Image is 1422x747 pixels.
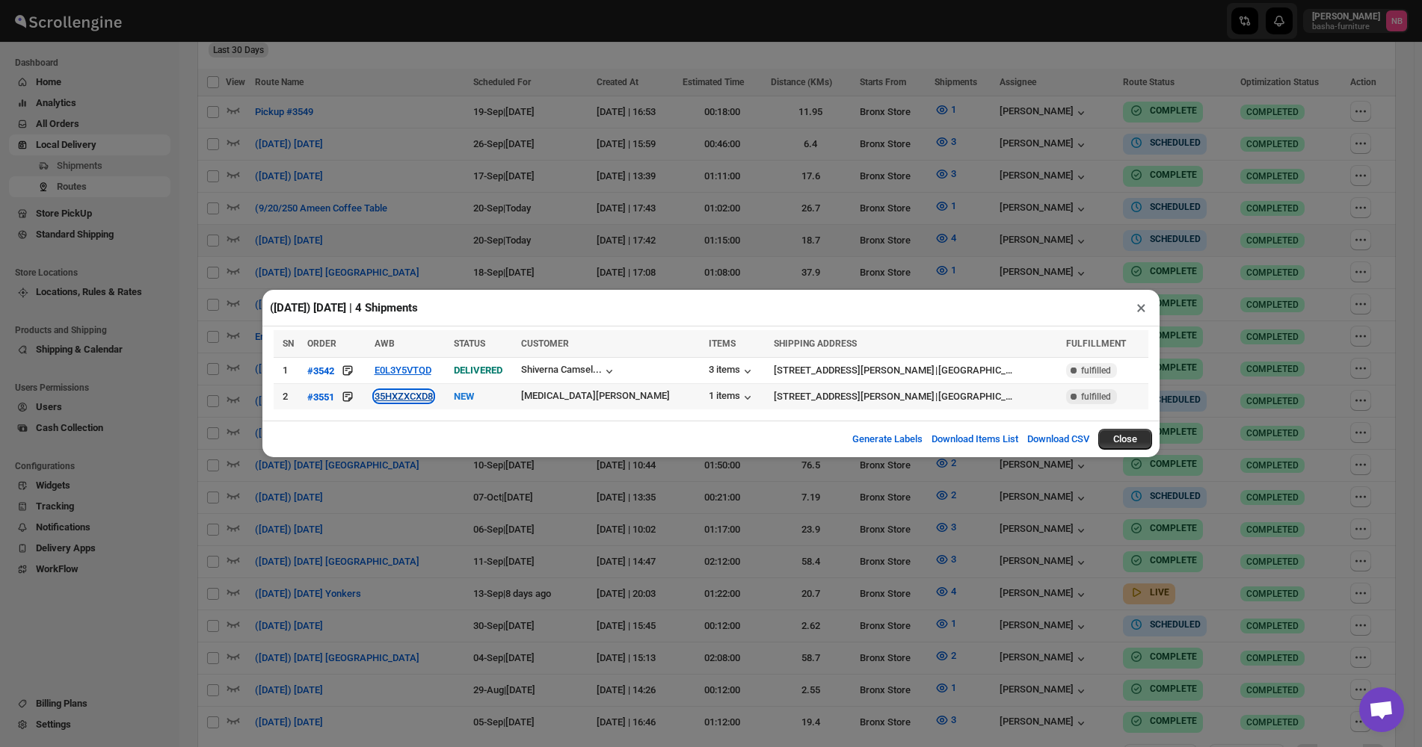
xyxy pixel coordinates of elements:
[1018,424,1098,454] button: Download CSV
[843,424,932,454] button: Generate Labels
[938,363,1013,378] div: [GEOGRAPHIC_DATA]
[521,390,671,405] button: [MEDICAL_DATA][PERSON_NAME]
[454,391,474,402] span: NEW
[923,424,1027,454] button: Download Items List
[774,389,935,404] div: [STREET_ADDRESS][PERSON_NAME]
[774,363,1058,378] div: |
[709,390,755,405] button: 1 items
[454,365,502,376] span: DELIVERED
[307,363,334,378] button: #3542
[1081,365,1111,376] span: fulfilled
[521,364,617,379] button: Shiverna Camsel...
[774,389,1058,404] div: |
[307,338,336,349] span: ORDER
[283,338,294,349] span: SN
[938,389,1013,404] div: [GEOGRAPHIC_DATA]
[375,338,395,349] span: AWB
[274,384,303,410] td: 2
[375,365,431,376] button: E0L3Y5VTQD
[1130,297,1152,318] button: ×
[307,391,334,403] div: #3551
[274,358,303,384] td: 1
[774,338,857,349] span: SHIPPING ADDRESS
[1359,687,1404,732] div: Open chat
[1066,338,1126,349] span: FULFILLMENT
[709,364,755,379] button: 3 items
[454,338,485,349] span: STATUS
[1098,429,1152,450] button: Close
[1081,391,1111,403] span: fulfilled
[375,391,433,402] button: 35HXZXCXD8
[709,338,736,349] span: ITEMS
[521,364,602,375] div: Shiverna Camsel...
[774,363,935,378] div: [STREET_ADDRESS][PERSON_NAME]
[307,389,334,404] button: #3551
[270,300,418,315] h2: ([DATE]) [DATE] | 4 Shipments
[521,338,569,349] span: CUSTOMER
[307,365,334,376] div: #3542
